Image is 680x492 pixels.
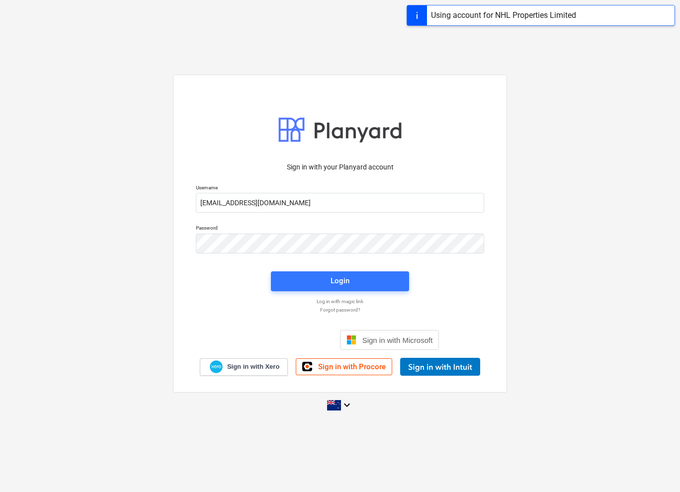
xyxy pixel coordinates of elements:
[346,335,356,345] img: Microsoft logo
[196,162,484,172] p: Sign in with your Planyard account
[210,360,223,374] img: Xero logo
[227,362,279,371] span: Sign in with Xero
[431,9,576,21] div: Using account for NHL Properties Limited
[200,358,288,376] a: Sign in with Xero
[331,274,349,287] div: Login
[191,307,489,313] a: Forgot password?
[296,358,392,375] a: Sign in with Procore
[236,329,337,351] iframe: Sign in with Google Button
[196,193,484,213] input: Username
[271,271,409,291] button: Login
[191,298,489,305] a: Log in with magic link
[341,399,353,411] i: keyboard_arrow_down
[318,362,386,371] span: Sign in with Procore
[196,184,484,193] p: Username
[362,336,433,344] span: Sign in with Microsoft
[196,225,484,233] p: Password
